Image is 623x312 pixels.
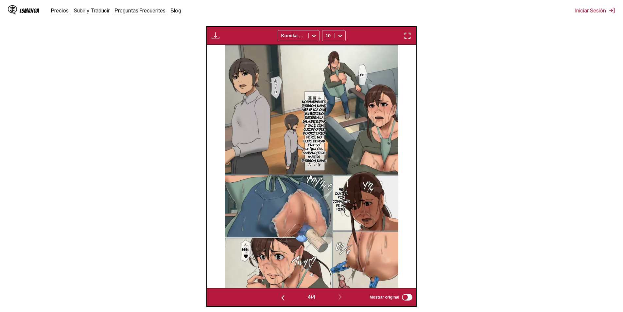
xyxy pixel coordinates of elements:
img: Previous page [279,294,287,302]
img: Download translated images [212,32,219,40]
p: Nnn. [241,246,250,252]
a: Preguntas Frecuentes [115,7,165,14]
input: Mostrar original [402,294,412,301]
img: IsManga Logo [8,5,17,14]
a: Subir y Traducir [74,7,110,14]
p: Eh [359,71,365,78]
span: Mostrar original [370,295,399,300]
img: Sign out [609,7,615,14]
a: IsManga LogoIsManga [8,5,51,16]
button: Iniciar Sesión [575,7,615,14]
img: Enter fullscreen [404,32,411,40]
img: Next page [336,293,344,301]
img: Manga Panel [225,45,398,288]
p: Me olvidé por completo de mi hijo... [331,186,351,212]
p: Normalmente, [PERSON_NAME] verifica que su hijo no esté en la sala de estar y sale con cuidado de... [301,98,328,164]
a: Blog [171,7,181,14]
a: Precios [51,7,69,14]
div: IsManga [20,8,39,14]
span: 4 / 4 [308,294,315,300]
